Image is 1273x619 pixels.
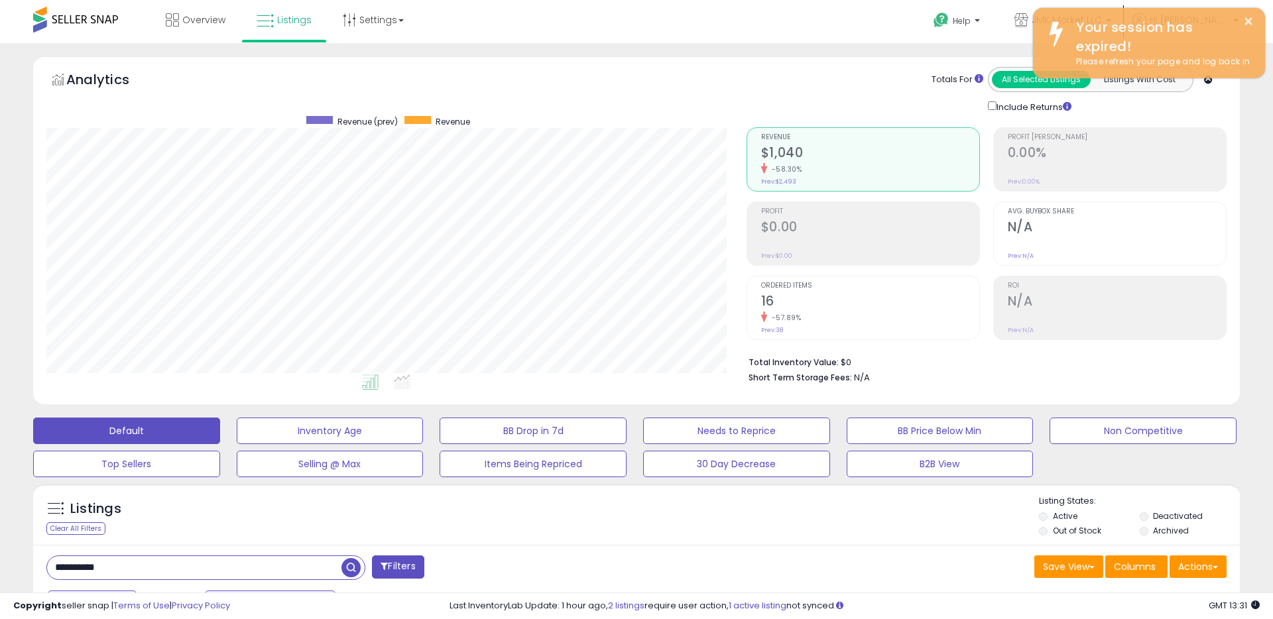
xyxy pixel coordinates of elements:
[1170,555,1227,578] button: Actions
[749,372,852,383] b: Short Term Storage Fees:
[337,116,398,127] span: Revenue (prev)
[1153,525,1189,536] label: Archived
[847,418,1034,444] button: BB Price Below Min
[749,353,1217,369] li: $0
[113,599,170,612] a: Terms of Use
[923,2,993,43] a: Help
[46,522,105,535] div: Clear All Filters
[761,178,796,186] small: Prev: $2,493
[33,418,220,444] button: Default
[761,326,783,334] small: Prev: 38
[237,451,424,477] button: Selling @ Max
[761,282,979,290] span: Ordered Items
[1008,134,1226,141] span: Profit [PERSON_NAME]
[992,71,1091,88] button: All Selected Listings
[1008,282,1226,290] span: ROI
[608,599,644,612] a: 2 listings
[1008,252,1034,260] small: Prev: N/A
[761,145,979,163] h2: $1,040
[1034,555,1103,578] button: Save View
[767,164,802,174] small: -58.30%
[1053,510,1077,522] label: Active
[277,13,312,27] span: Listings
[953,15,971,27] span: Help
[1066,18,1255,56] div: Your session has expired!
[761,252,792,260] small: Prev: $0.00
[372,555,424,579] button: Filters
[761,294,979,311] h2: 16
[1008,208,1226,215] span: Avg. Buybox Share
[1008,294,1226,311] h2: N/A
[1114,560,1156,573] span: Columns
[1053,525,1101,536] label: Out of Stock
[761,134,979,141] span: Revenue
[643,451,830,477] button: 30 Day Decrease
[172,599,230,612] a: Privacy Policy
[66,70,155,92] h5: Analytics
[33,451,220,477] button: Top Sellers
[761,219,979,237] h2: $0.00
[1008,145,1226,163] h2: 0.00%
[1209,599,1260,612] span: 2025-08-18 13:31 GMT
[1032,13,1102,27] span: JMK Market LLC
[729,599,786,612] a: 1 active listing
[1243,13,1254,30] button: ×
[48,591,137,613] button: Last 7 Days
[205,591,335,613] button: [DATE]-29 - Aug-04
[440,451,627,477] button: Items Being Repriced
[13,600,230,612] div: seller snap | |
[933,12,949,28] i: Get Help
[847,451,1034,477] button: B2B View
[1008,326,1034,334] small: Prev: N/A
[932,74,983,86] div: Totals For
[237,418,424,444] button: Inventory Age
[1105,555,1168,578] button: Columns
[978,99,1087,114] div: Include Returns
[761,208,979,215] span: Profit
[436,116,470,127] span: Revenue
[1050,418,1237,444] button: Non Competitive
[182,13,225,27] span: Overview
[749,357,839,368] b: Total Inventory Value:
[450,600,1260,612] div: Last InventoryLab Update: 1 hour ago, require user action, not synced.
[70,500,121,518] h5: Listings
[1008,178,1040,186] small: Prev: 0.00%
[13,599,62,612] strong: Copyright
[1039,495,1239,508] p: Listing States:
[854,371,870,384] span: N/A
[1153,510,1203,522] label: Deactivated
[1008,219,1226,237] h2: N/A
[1066,56,1255,68] div: Please refresh your page and log back in
[1090,71,1189,88] button: Listings With Cost
[767,313,802,323] small: -57.89%
[440,418,627,444] button: BB Drop in 7d
[643,418,830,444] button: Needs to Reprice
